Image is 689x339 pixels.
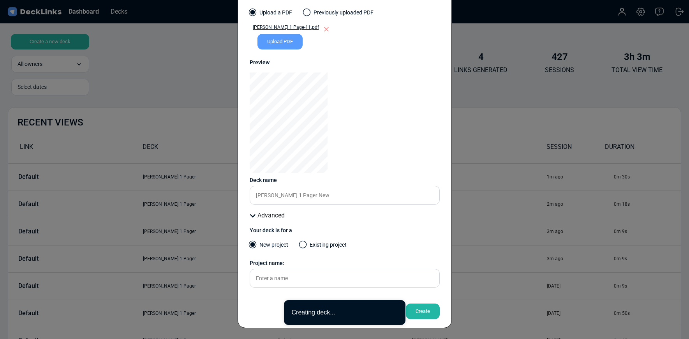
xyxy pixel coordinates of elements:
div: Upload PDF [257,34,303,49]
div: Creating deck... [292,308,393,317]
label: New project [250,241,288,253]
div: Your deck is for a [250,226,440,235]
input: Enter a name [250,269,440,288]
div: Advanced [250,211,440,220]
div: Preview [250,58,440,67]
input: Enter a name [250,186,440,205]
div: Create [406,304,440,319]
label: Existing project [300,241,347,253]
a: [PERSON_NAME] 1 Page-11.pdf [250,24,319,34]
label: Upload a PDF [250,9,292,21]
label: Previously uploaded PDF [304,9,374,21]
div: Deck name [250,176,440,184]
div: Project name: [250,259,440,267]
button: close [393,308,398,316]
